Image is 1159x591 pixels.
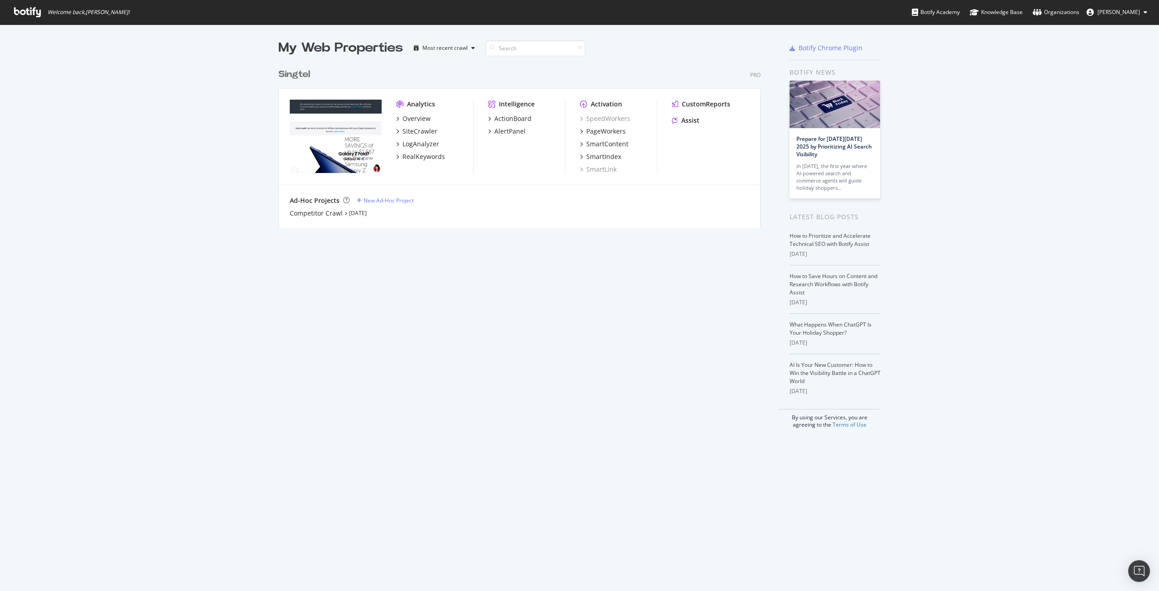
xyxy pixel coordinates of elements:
div: By using our Services, you are agreeing to the [778,409,881,428]
div: SiteCrawler [402,127,437,136]
a: Assist [672,116,699,125]
a: Prepare for [DATE][DATE] 2025 by Prioritizing AI Search Visibility [796,135,872,158]
a: How to Save Hours on Content and Research Workflows with Botify Assist [790,272,877,296]
div: New Ad-Hoc Project [364,197,414,204]
div: Ad-Hoc Projects [290,196,340,205]
div: PageWorkers [586,127,626,136]
div: Organizations [1033,8,1079,17]
a: Competitor Crawl [290,209,343,218]
div: Overview [402,114,431,123]
div: Botify news [790,67,881,77]
div: My Web Properties [278,39,403,57]
img: Prepare for Black Friday 2025 by Prioritizing AI Search Visibility [790,81,880,128]
a: RealKeywords [396,152,445,161]
a: AI Is Your New Customer: How to Win the Visibility Battle in a ChatGPT World [790,361,881,385]
div: Singtel [278,68,310,81]
div: Latest Blog Posts [790,212,881,222]
div: Botify Chrome Plugin [799,43,862,53]
div: [DATE] [790,387,881,395]
div: Assist [681,116,699,125]
a: Singtel [278,68,314,81]
div: ActionBoard [494,114,532,123]
a: SmartIndex [580,152,621,161]
a: LogAnalyzer [396,139,439,149]
a: Terms of Use [833,421,867,428]
a: ActionBoard [488,114,532,123]
a: SmartLink [580,165,617,174]
a: SmartContent [580,139,628,149]
a: Botify Chrome Plugin [790,43,862,53]
div: Botify Academy [912,8,960,17]
a: AlertPanel [488,127,526,136]
button: Most recent crawl [410,41,479,55]
div: CustomReports [682,100,730,109]
div: SmartContent [586,139,628,149]
div: SmartIndex [586,152,621,161]
div: grid [278,57,768,228]
div: AlertPanel [494,127,526,136]
div: Most recent crawl [422,45,468,51]
a: SpeedWorkers [580,114,630,123]
div: [DATE] [790,298,881,307]
button: [PERSON_NAME] [1079,5,1154,19]
div: [DATE] [790,250,881,258]
a: CustomReports [672,100,730,109]
span: Welcome back, [PERSON_NAME] ! [48,9,129,16]
a: SiteCrawler [396,127,437,136]
div: LogAnalyzer [402,139,439,149]
div: Knowledge Base [970,8,1023,17]
div: Open Intercom Messenger [1128,560,1150,582]
a: New Ad-Hoc Project [357,197,414,204]
div: Pro [750,71,761,79]
div: Analytics [407,100,435,109]
a: [DATE] [349,209,367,217]
div: Intelligence [499,100,535,109]
span: Hin Zi Wong [1097,8,1140,16]
div: RealKeywords [402,152,445,161]
img: singtel.com [290,100,382,173]
a: What Happens When ChatGPT Is Your Holiday Shopper? [790,321,872,336]
div: Activation [591,100,622,109]
div: [DATE] [790,339,881,347]
div: In [DATE], the first year where AI-powered search and commerce agents will guide holiday shoppers… [796,163,873,192]
a: PageWorkers [580,127,626,136]
a: How to Prioritize and Accelerate Technical SEO with Botify Assist [790,232,871,248]
input: Search [486,40,585,56]
a: Overview [396,114,431,123]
